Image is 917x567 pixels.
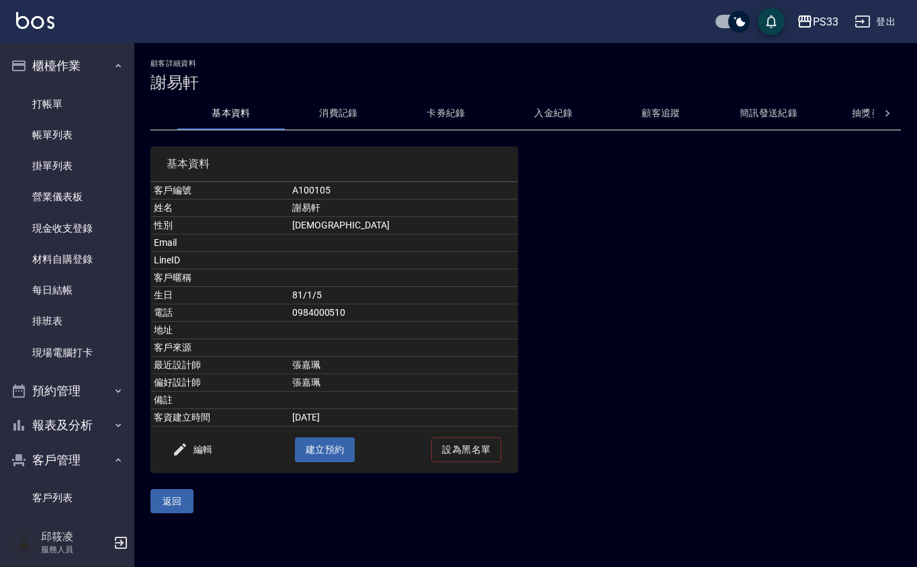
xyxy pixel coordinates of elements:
td: 0984000510 [289,304,518,322]
div: PS33 [813,13,838,30]
button: 預約管理 [5,374,129,408]
button: 客戶管理 [5,443,129,478]
td: 地址 [150,322,289,339]
td: 客資建立時間 [150,409,289,427]
a: 每日結帳 [5,275,129,306]
td: 最近設計師 [150,357,289,374]
span: 基本資料 [167,157,502,171]
a: 帳單列表 [5,120,129,150]
td: 性別 [150,217,289,234]
button: 卡券紀錄 [392,97,500,130]
td: Email [150,234,289,252]
button: 基本資料 [177,97,285,130]
button: 登出 [849,9,901,34]
p: 服務人員 [41,543,110,556]
a: 排班表 [5,306,129,337]
img: Person [11,529,38,556]
a: 材料自購登錄 [5,244,129,275]
button: 建立預約 [295,437,355,462]
td: 生日 [150,287,289,304]
td: 81/1/5 [289,287,518,304]
button: save [758,8,785,35]
button: 報表及分析 [5,408,129,443]
a: 打帳單 [5,89,129,120]
td: 偏好設計師 [150,374,289,392]
td: 客戶來源 [150,339,289,357]
td: [DEMOGRAPHIC_DATA] [289,217,518,234]
h5: 邱筱凌 [41,530,110,543]
button: 消費記錄 [285,97,392,130]
td: 姓名 [150,200,289,217]
td: 張嘉珮 [289,357,518,374]
td: A100105 [289,182,518,200]
td: 客戶編號 [150,182,289,200]
td: [DATE] [289,409,518,427]
a: 現場電腦打卡 [5,337,129,368]
a: 掛單列表 [5,150,129,181]
img: Logo [16,12,54,29]
h2: 顧客詳細資料 [150,59,901,68]
td: 客戶暱稱 [150,269,289,287]
button: 簡訊發送紀錄 [715,97,822,130]
button: 設為黑名單 [431,437,501,462]
button: 入金紀錄 [500,97,607,130]
button: 返回 [150,489,193,514]
button: 櫃檯作業 [5,48,129,83]
a: 卡券管理 [5,514,129,545]
a: 營業儀表板 [5,181,129,212]
a: 客戶列表 [5,482,129,513]
td: 備註 [150,392,289,409]
a: 現金收支登錄 [5,213,129,244]
button: 編輯 [167,437,218,462]
td: 電話 [150,304,289,322]
td: LineID [150,252,289,269]
td: 張嘉珮 [289,374,518,392]
button: PS33 [791,8,844,36]
button: 顧客追蹤 [607,97,715,130]
td: 謝易軒 [289,200,518,217]
h3: 謝易軒 [150,73,901,92]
